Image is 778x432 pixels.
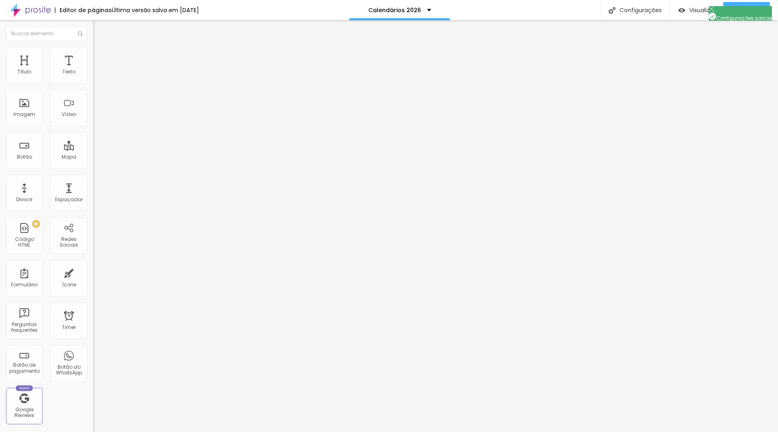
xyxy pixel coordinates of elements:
[8,236,40,248] div: Código HTML
[8,322,40,333] div: Perguntas frequentes
[689,7,715,13] span: Visualizar
[55,7,112,13] div: Editor de páginas
[16,197,32,202] div: Divisor
[6,26,87,41] input: Buscar elemento
[112,7,199,13] div: Última versão salva em [DATE]
[53,364,85,376] div: Botão do WhatsApp
[62,69,75,75] div: Texto
[13,112,35,117] div: Imagem
[723,2,770,18] button: Publicar
[78,31,83,36] img: Icone
[62,325,76,330] div: Timer
[8,362,40,374] div: Botão de pagamento
[62,154,76,160] div: Mapa
[670,2,723,18] button: Visualizar
[55,197,83,202] div: Espaçador
[62,112,76,117] div: Vídeo
[368,7,421,13] p: Calendários 2026
[17,69,31,75] div: Título
[609,7,616,14] img: Icone
[93,20,778,432] iframe: Editor
[53,236,85,248] div: Redes Sociais
[709,6,714,12] img: Icone
[17,154,32,160] div: Botão
[8,407,40,419] div: Google Reviews
[678,7,685,14] img: view-1.svg
[709,13,716,20] img: Icone
[709,15,772,21] span: Configurações salvas
[16,385,33,391] div: Novo
[11,282,38,288] div: Formulário
[62,282,76,288] div: Ícone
